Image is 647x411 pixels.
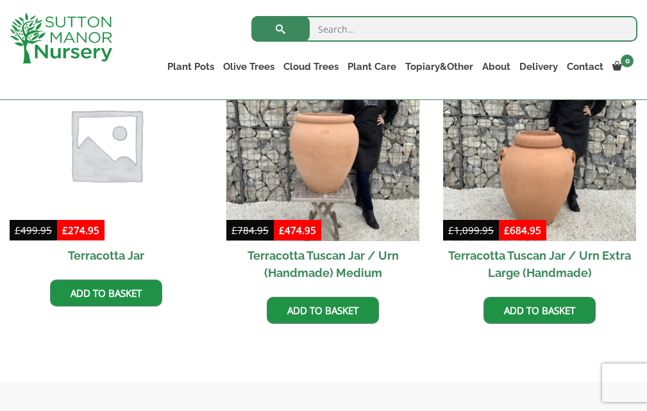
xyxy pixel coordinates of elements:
bdi: 784.95 [231,224,269,237]
a: Add to basket: “Terracotta Tuscan Jar / Urn (Handmade) Medium” [267,297,379,324]
bdi: 274.95 [62,224,99,237]
h2: Terracotta Tuscan Jar / Urn (Handmade) Medium [226,241,419,287]
img: Placeholder [4,43,207,246]
a: Cloud Trees [279,58,343,76]
span: £ [62,224,68,237]
a: Topiary&Other [401,58,478,76]
span: £ [279,224,285,237]
img: Terracotta Tuscan Jar / Urn (Handmade) Medium [226,48,419,241]
a: Add to basket: “Terracotta Tuscan Jar / Urn Extra Large (Handmade)” [483,297,596,324]
a: Contact [562,58,608,76]
input: Search... [251,16,637,42]
a: Add to basket: “Terracotta Jar” [50,280,162,306]
img: Terracotta Tuscan Jar / Urn Extra Large (Handmade) [443,48,636,241]
img: logo [10,13,112,63]
bdi: 474.95 [279,224,316,237]
span: £ [15,224,21,237]
a: Plant Pots [163,58,219,76]
span: £ [504,224,510,237]
a: Sale! Terracotta Tuscan Jar / Urn (Handmade) Medium [226,48,419,287]
span: £ [231,224,237,237]
a: Delivery [515,58,562,76]
a: About [478,58,515,76]
a: Sale! Terracotta Tuscan Jar / Urn Extra Large (Handmade) [443,48,636,287]
bdi: 684.95 [504,224,541,237]
a: 0 [608,58,637,76]
bdi: 499.95 [15,224,52,237]
h2: Terracotta Jar [10,241,203,270]
a: Plant Care [343,58,401,76]
a: Sale! Terracotta Jar [10,48,203,270]
span: £ [448,224,454,237]
a: Olive Trees [219,58,279,76]
bdi: 1,099.95 [448,224,494,237]
span: 0 [621,55,634,67]
h2: Terracotta Tuscan Jar / Urn Extra Large (Handmade) [443,241,636,287]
